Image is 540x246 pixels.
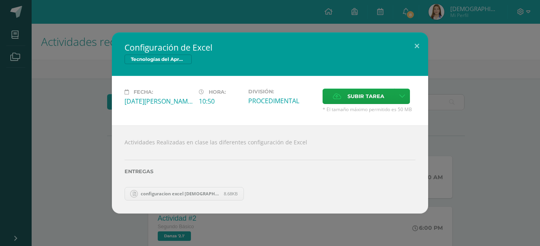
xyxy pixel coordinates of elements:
button: Close (Esc) [406,32,428,59]
div: [DATE][PERSON_NAME] [125,97,193,106]
label: División: [248,89,316,95]
span: Hora: [209,89,226,95]
label: Entregas [125,168,415,174]
span: Subir tarea [347,89,384,104]
span: configuracion excel [DEMOGRAPHIC_DATA] leon 2.1.xlsx [137,191,224,197]
span: * El tamaño máximo permitido es 50 MB [323,106,415,113]
a: configuracion excel cristhy leon 2.1.xlsx [125,187,244,201]
div: Actividades Realizadas en clase las diferentes configuración de Excel [112,125,428,213]
div: PROCEDIMENTAL [248,97,316,105]
span: Fecha: [134,89,153,95]
span: 8.68KB [224,191,238,197]
span: Tecnologías del Aprendizaje y la Comunicación [125,55,192,64]
div: 10:50 [199,97,242,106]
h2: Configuración de Excel [125,42,415,53]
